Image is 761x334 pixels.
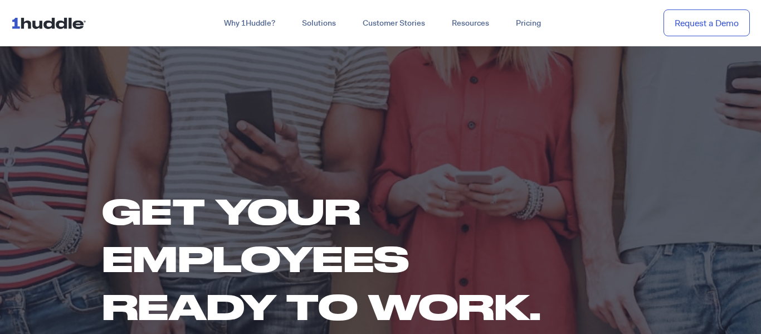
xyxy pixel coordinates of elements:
a: Customer Stories [349,13,438,33]
h1: GET YOUR EMPLOYEES READY TO WORK. [102,187,587,330]
a: Solutions [289,13,349,33]
a: Pricing [503,13,554,33]
a: Why 1Huddle? [211,13,289,33]
a: Resources [438,13,503,33]
a: Request a Demo [664,9,750,37]
img: ... [11,12,91,33]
